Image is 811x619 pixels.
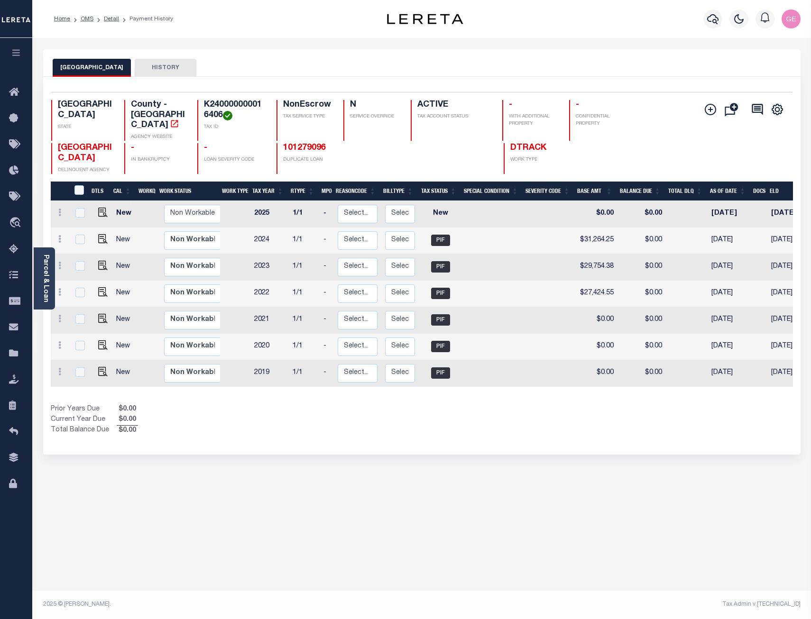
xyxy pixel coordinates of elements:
td: New [112,228,138,254]
span: - [204,144,207,152]
td: 2020 [250,334,289,360]
th: Severity Code: activate to sort column ascending [522,182,573,201]
span: - [576,100,579,109]
td: 1/1 [289,281,320,307]
td: 1/1 [289,360,320,387]
td: 2023 [250,254,289,281]
th: Special Condition: activate to sort column ascending [460,182,522,201]
th: Tax Status: activate to sort column ascending [417,182,460,201]
td: $0.00 [617,201,666,228]
span: PIF [431,261,450,273]
li: Payment History [119,15,173,23]
p: TAX ACCOUNT STATUS [417,113,491,120]
td: - [320,360,334,387]
td: New [112,307,138,334]
a: 101279096 [283,144,326,152]
h4: N [350,100,399,110]
p: LOAN SEVERITY CODE [204,156,265,164]
span: - [509,100,512,109]
td: - [320,228,334,254]
td: 2022 [250,281,289,307]
td: [DATE] [767,307,809,334]
td: [DATE] [767,201,809,228]
td: 1/1 [289,334,320,360]
td: 2019 [250,360,289,387]
td: $31,264.25 [575,228,617,254]
th: Base Amt: activate to sort column ascending [573,182,616,201]
td: 2024 [250,228,289,254]
td: - [320,254,334,281]
span: PIF [431,341,450,352]
button: [GEOGRAPHIC_DATA] [53,59,131,77]
th: Work Type [218,182,249,201]
td: [DATE] [708,254,751,281]
h4: K240000000016406 [204,100,265,120]
td: New [112,334,138,360]
td: [DATE] [708,360,751,387]
p: SERVICE OVERRIDE [350,113,399,120]
td: $0.00 [617,307,666,334]
td: $0.00 [617,360,666,387]
td: 1/1 [289,307,320,334]
p: WORK TYPE [510,156,565,164]
td: New [112,281,138,307]
td: New [112,360,138,387]
td: - [320,334,334,360]
td: $0.00 [617,254,666,281]
th: Tax Year: activate to sort column ascending [249,182,287,201]
h4: [GEOGRAPHIC_DATA] [58,100,113,120]
a: OMS [81,16,93,22]
td: $0.00 [575,201,617,228]
td: - [320,307,334,334]
td: $0.00 [575,307,617,334]
span: $0.00 [117,426,138,436]
p: DELINQUENT AGENCY [58,167,113,174]
p: WITH ADDITIONAL PROPERTY [509,113,558,127]
td: - [320,281,334,307]
td: $0.00 [617,228,666,254]
td: 1/1 [289,254,320,281]
i: travel_explore [9,217,24,229]
td: [DATE] [767,254,809,281]
th: WorkQ [135,182,156,201]
h4: NonEscrow [283,100,332,110]
td: New [112,254,138,281]
p: DUPLICATE LOAN [283,156,401,164]
td: $0.00 [617,334,666,360]
td: New [419,201,462,228]
th: BillType: activate to sort column ascending [379,182,417,201]
span: - [131,144,134,152]
button: HISTORY [135,59,196,77]
th: MPO [318,182,332,201]
p: AGENCY WEBSITE [131,134,186,141]
th: CAL: activate to sort column ascending [110,182,135,201]
th: As of Date: activate to sort column ascending [706,182,750,201]
p: STATE [58,124,113,131]
span: PIF [431,314,450,326]
td: 2021 [250,307,289,334]
p: IN BANKRUPTCY [131,156,186,164]
td: $27,424.55 [575,281,617,307]
td: - [320,201,334,228]
th: ReasonCode: activate to sort column ascending [332,182,379,201]
td: Current Year Due [51,415,117,425]
th: ELD: activate to sort column ascending [766,182,809,201]
img: svg+xml;base64,PHN2ZyB4bWxucz0iaHR0cDovL3d3dy53My5vcmcvMjAwMC9zdmciIHBvaW50ZXItZXZlbnRzPSJub25lIi... [782,9,801,28]
a: Home [54,16,70,22]
th: &nbsp;&nbsp;&nbsp;&nbsp;&nbsp;&nbsp;&nbsp;&nbsp;&nbsp;&nbsp; [51,182,69,201]
td: 2025 [250,201,289,228]
td: [DATE] [708,334,751,360]
td: $0.00 [575,360,617,387]
th: Total DLQ: activate to sort column ascending [664,182,706,201]
td: [DATE] [708,281,751,307]
td: Prior Years Due [51,404,117,415]
th: Docs [749,182,766,201]
td: Total Balance Due [51,425,117,436]
p: TAX SERVICE TYPE [283,113,332,120]
p: TAX ID [204,124,265,131]
td: [DATE] [708,201,751,228]
td: 1/1 [289,228,320,254]
a: Parcel & Loan [42,255,49,302]
th: RType: activate to sort column ascending [287,182,318,201]
a: Detail [104,16,119,22]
